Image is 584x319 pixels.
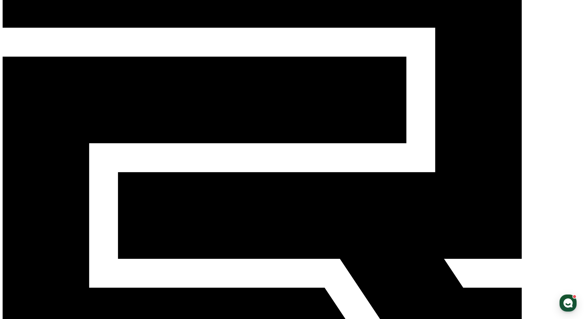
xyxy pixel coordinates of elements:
span: 설정 [95,204,102,209]
a: 설정 [79,195,118,210]
a: 대화 [40,195,79,210]
span: 홈 [19,204,23,209]
span: 대화 [56,204,63,209]
a: 홈 [2,195,40,210]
